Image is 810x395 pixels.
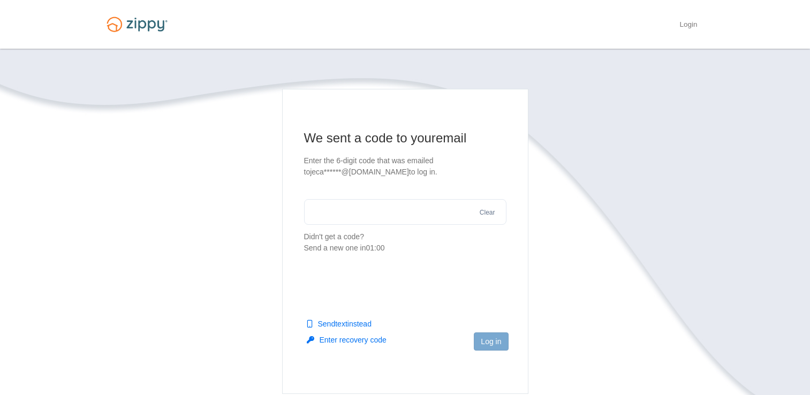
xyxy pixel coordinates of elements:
[304,242,506,254] div: Send a new one in 01:00
[474,332,508,351] button: Log in
[100,12,174,37] img: Logo
[304,130,506,147] h1: We sent a code to your email
[476,208,498,218] button: Clear
[304,155,506,178] p: Enter the 6-digit code that was emailed to jeca******@[DOMAIN_NAME] to log in.
[307,318,372,329] button: Sendtextinstead
[307,335,387,345] button: Enter recovery code
[304,231,506,254] p: Didn't get a code?
[679,20,697,31] a: Login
